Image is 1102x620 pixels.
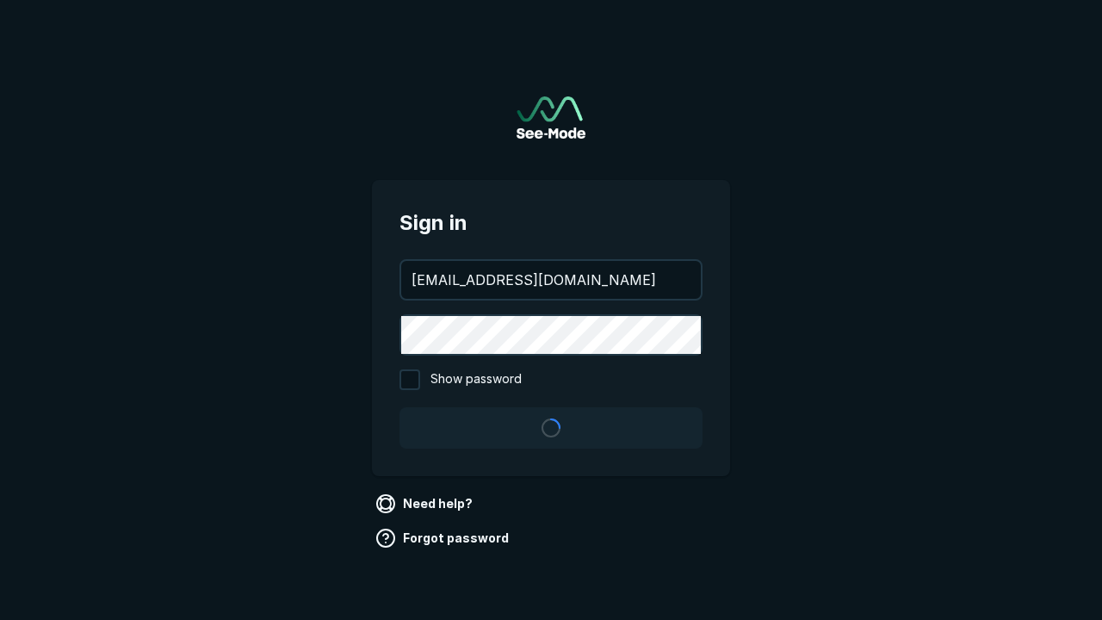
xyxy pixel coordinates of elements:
span: Show password [430,369,522,390]
a: Go to sign in [517,96,585,139]
a: Need help? [372,490,480,518]
input: your@email.com [401,261,701,299]
a: Forgot password [372,524,516,552]
span: Sign in [399,208,703,239]
img: See-Mode Logo [517,96,585,139]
